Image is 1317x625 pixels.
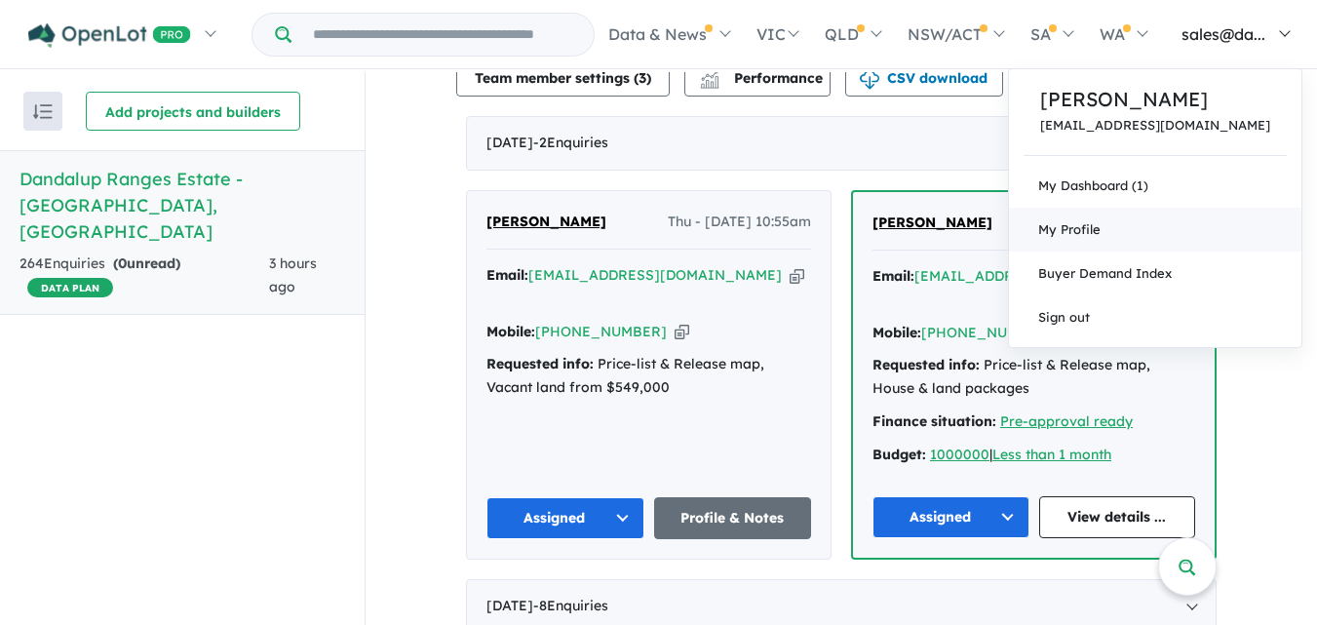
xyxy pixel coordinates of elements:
span: DATA PLAN [27,278,113,297]
strong: Mobile: [486,323,535,340]
a: [PHONE_NUMBER] [535,323,667,340]
strong: Finance situation: [872,412,996,430]
a: [EMAIL_ADDRESS][DOMAIN_NAME] [914,267,1168,285]
strong: Requested info: [486,355,594,372]
strong: ( unread) [113,254,180,272]
a: My Profile [1009,208,1301,252]
span: [PERSON_NAME] [486,213,606,230]
a: 1000000 [930,446,989,463]
span: 0 [118,254,127,272]
div: Price-list & Release map, House & land packages [872,354,1195,401]
a: Less than 1 month [992,446,1111,463]
img: Openlot PRO Logo White [28,23,191,48]
div: 264 Enquir ies [19,253,269,299]
button: Team member settings (3) [456,58,670,97]
a: View details ... [1039,496,1196,538]
a: Buyer Demand Index [1009,252,1301,295]
a: [PERSON_NAME] [872,212,992,235]
span: Performance [703,69,823,87]
a: [PERSON_NAME] [1040,85,1270,114]
span: [PERSON_NAME] [872,214,992,231]
span: sales@da... [1181,24,1265,44]
a: Pre-approval ready [1000,412,1133,430]
span: My Profile [1038,221,1101,237]
a: Sign out [1009,295,1301,339]
span: 3 hours ago [269,254,317,295]
strong: Requested info: [872,356,980,373]
input: Try estate name, suburb, builder or developer [295,14,590,56]
button: Copy [790,265,804,286]
strong: Email: [486,266,528,284]
div: Price-list & Release map, Vacant land from $549,000 [486,353,811,400]
h5: Dandalup Ranges Estate - [GEOGRAPHIC_DATA] , [GEOGRAPHIC_DATA] [19,166,345,245]
button: Assigned [486,497,644,539]
button: Copy [675,322,689,342]
a: [EMAIL_ADDRESS][DOMAIN_NAME] [528,266,782,284]
a: [PERSON_NAME] [486,211,606,234]
div: [DATE] [466,116,1217,171]
span: 3 [639,69,646,87]
img: sort.svg [33,104,53,119]
a: [EMAIL_ADDRESS][DOMAIN_NAME] [1040,118,1270,133]
img: download icon [860,70,879,90]
a: [PHONE_NUMBER] [921,324,1053,341]
span: Thu - [DATE] 10:55am [668,211,811,234]
a: My Dashboard (1) [1009,164,1301,208]
span: - 8 Enquir ies [533,597,608,614]
img: bar-chart.svg [700,76,719,89]
strong: Budget: [872,446,926,463]
button: Performance [684,58,831,97]
button: Add projects and builders [86,92,300,131]
button: Assigned [872,496,1029,538]
a: Profile & Notes [654,497,812,539]
button: CSV download [845,58,1003,97]
div: | [872,444,1195,467]
strong: Email: [872,267,914,285]
strong: Mobile: [872,324,921,341]
span: - 2 Enquir ies [533,134,608,151]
